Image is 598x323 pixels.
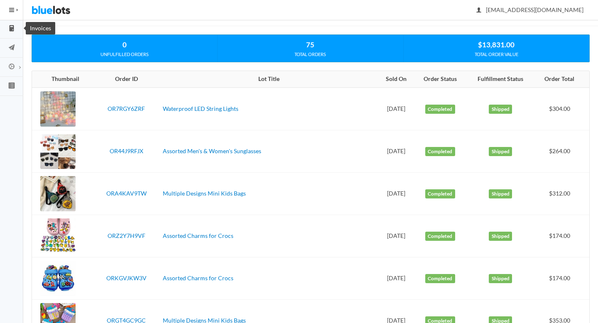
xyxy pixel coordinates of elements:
[475,7,483,15] ion-icon: person
[378,257,414,300] td: [DATE]
[466,71,535,88] th: Fulfillment Status
[425,147,455,156] label: Completed
[489,147,512,156] label: Shipped
[163,105,238,112] a: Waterproof LED String Lights
[32,51,217,58] div: UNFULFILLED ORDERS
[535,71,589,88] th: Order Total
[218,51,403,58] div: TOTAL ORDERS
[489,189,512,198] label: Shipped
[425,274,455,283] label: Completed
[306,40,314,49] strong: 75
[163,190,246,197] a: Multiple Designs Mini Kids Bags
[32,71,93,88] th: Thumbnail
[425,189,455,198] label: Completed
[378,215,414,257] td: [DATE]
[477,6,583,13] span: [EMAIL_ADDRESS][DOMAIN_NAME]
[106,274,147,281] a: ORKGVJKW3V
[106,190,147,197] a: ORA4KAV9TW
[159,71,378,88] th: Lot Title
[378,88,414,130] td: [DATE]
[414,71,466,88] th: Order Status
[378,71,414,88] th: Sold On
[378,173,414,215] td: [DATE]
[489,274,512,283] label: Shipped
[489,232,512,241] label: Shipped
[478,40,515,49] strong: $13,831.00
[535,173,589,215] td: $312.00
[93,71,159,88] th: Order ID
[535,215,589,257] td: $174.00
[123,40,127,49] strong: 0
[163,274,233,281] a: Assorted Charms for Crocs
[404,51,589,58] div: TOTAL ORDER VALUE
[163,232,233,239] a: Assorted Charms for Crocs
[108,232,145,239] a: ORZ2Y7H9VF
[425,105,455,114] label: Completed
[26,22,55,34] div: Invoices
[108,105,145,112] a: OR7RGY6ZRF
[378,130,414,173] td: [DATE]
[489,105,512,114] label: Shipped
[425,232,455,241] label: Completed
[535,257,589,300] td: $174.00
[110,147,143,154] a: OR44J9RFJX
[163,147,261,154] a: Assorted Men's & Women's Sunglasses
[535,130,589,173] td: $264.00
[535,88,589,130] td: $304.00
